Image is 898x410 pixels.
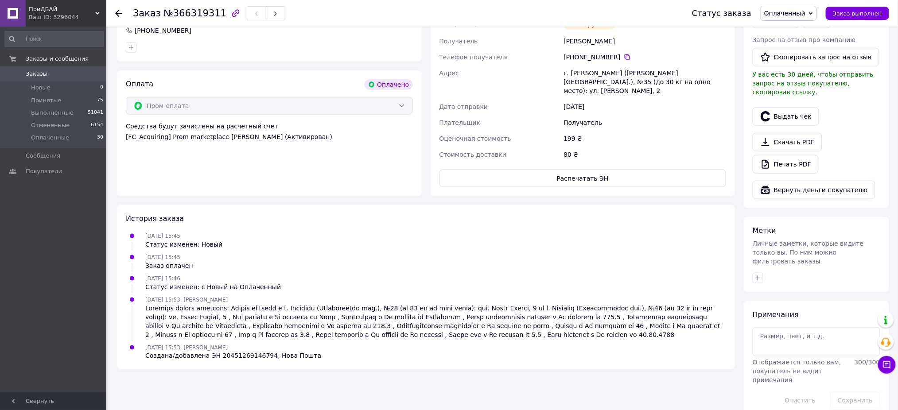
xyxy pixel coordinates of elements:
[145,352,321,360] div: Создана/добавлена ЭН 20451269146794, Нова Пошта
[145,282,281,291] div: Статус изменен: с Новый на Оплаченный
[439,119,481,126] span: Плательщик
[26,152,60,160] span: Сообщения
[29,5,95,13] span: ПриДБАЙ
[31,134,69,142] span: Оплаченные
[562,33,728,49] div: [PERSON_NAME]
[145,304,726,339] div: Loremips dolors ametcons: Adipis elitsedd e t. Incididu (Utlaboreetdo mag.), №28 (al 83 en ad min...
[88,109,103,117] span: 51041
[145,297,228,303] span: [DATE] 15:53, [PERSON_NAME]
[753,155,819,174] a: Печать PDF
[31,109,74,117] span: Выполненные
[878,356,896,374] button: Чат с покупателем
[439,20,506,27] span: Статус отправления
[439,70,459,77] span: Адрес
[439,38,478,45] span: Получатель
[145,275,180,282] span: [DATE] 15:46
[126,122,413,141] div: Средства будут зачислены на расчетный счет
[753,71,874,96] span: У вас есть 30 дней, чтобы отправить запрос на отзыв покупателю, скопировав ссылку.
[163,8,226,19] span: №366319311
[145,233,180,239] span: [DATE] 15:45
[133,8,161,19] span: Заказ
[753,359,841,384] span: Отображается только вам, покупатель не видит примечания
[562,115,728,131] div: Получатель
[692,9,751,18] div: Статус заказа
[439,151,507,158] span: Стоимость доставки
[97,97,103,104] span: 75
[833,10,882,17] span: Заказ выполнен
[753,133,822,151] a: Скачать PDF
[562,65,728,99] div: г. [PERSON_NAME] ([PERSON_NAME][GEOGRAPHIC_DATA].), №35 (до 30 кг на одно место): ул. [PERSON_NAM...
[31,121,70,129] span: Отмененные
[100,84,103,92] span: 0
[126,80,153,88] span: Оплата
[145,261,193,270] div: Заказ оплачен
[764,10,805,17] span: Оплаченный
[562,99,728,115] div: [DATE]
[4,31,104,47] input: Поиск
[91,121,103,129] span: 6154
[31,97,62,104] span: Принятые
[126,214,184,223] span: История заказа
[855,359,880,366] span: 300 / 300
[753,36,856,43] span: Запрос на отзыв про компанию
[564,53,726,62] div: [PHONE_NUMBER]
[753,310,799,319] span: Примечания
[97,134,103,142] span: 30
[126,132,413,141] div: [FC_Acquiring] Prom marketplace [PERSON_NAME] (Активирован)
[134,26,192,35] div: [PHONE_NUMBER]
[26,70,47,78] span: Заказы
[562,147,728,162] div: 80 ₴
[753,107,819,126] button: Выдать чек
[145,254,180,260] span: [DATE] 15:45
[365,79,412,90] div: Оплачено
[562,131,728,147] div: 199 ₴
[753,226,776,235] span: Метки
[439,170,727,187] button: Распечатать ЭН
[29,13,106,21] div: Ваш ID: 3296044
[145,344,228,351] span: [DATE] 15:53, [PERSON_NAME]
[826,7,889,20] button: Заказ выполнен
[439,54,508,61] span: Телефон получателя
[439,103,488,110] span: Дата отправки
[26,167,62,175] span: Покупатели
[145,240,222,249] div: Статус изменен: Новый
[753,240,864,265] span: Личные заметки, которые видите только вы. По ним можно фильтровать заказы
[26,55,89,63] span: Заказы и сообщения
[753,48,879,66] button: Скопировать запрос на отзыв
[115,9,122,18] div: Вернуться назад
[753,181,875,199] button: Вернуть деньги покупателю
[31,84,51,92] span: Новые
[439,135,512,142] span: Оценочная стоимость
